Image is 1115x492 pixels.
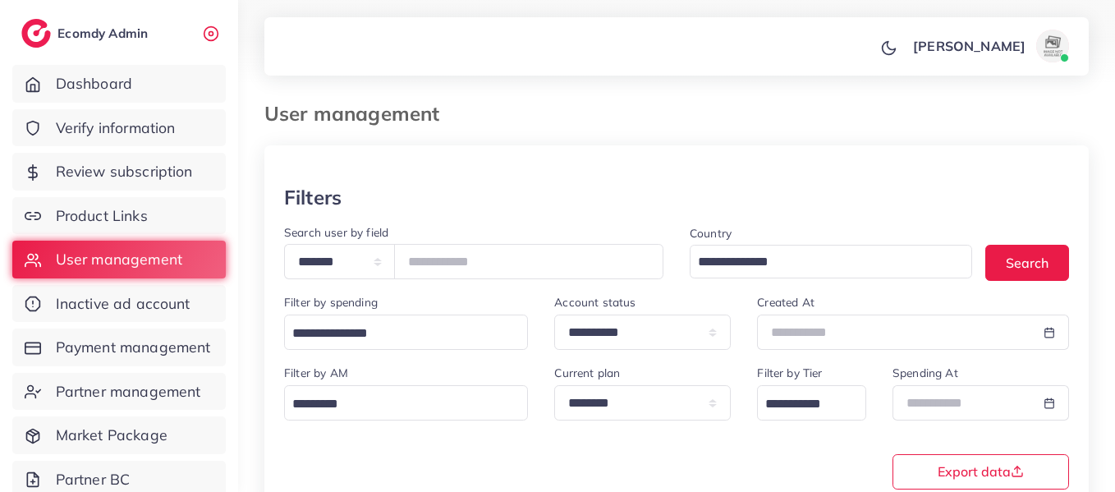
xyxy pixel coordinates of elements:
[21,19,51,48] img: logo
[554,294,636,310] label: Account status
[1036,30,1069,62] img: avatar
[904,30,1076,62] a: [PERSON_NAME]avatar
[21,19,152,48] a: logoEcomdy Admin
[985,245,1069,280] button: Search
[892,454,1069,490] button: Export data
[56,469,131,490] span: Partner BC
[284,385,528,421] div: Search for option
[12,197,226,235] a: Product Links
[692,250,951,275] input: Search for option
[12,373,226,411] a: Partner management
[690,245,972,278] div: Search for option
[284,365,348,381] label: Filter by AM
[56,161,193,182] span: Review subscription
[56,117,176,139] span: Verify information
[690,225,732,241] label: Country
[913,36,1026,56] p: [PERSON_NAME]
[12,416,226,454] a: Market Package
[56,337,211,358] span: Payment management
[284,224,388,241] label: Search user by field
[56,73,132,94] span: Dashboard
[56,249,182,270] span: User management
[757,385,866,421] div: Search for option
[12,241,226,278] a: User management
[284,186,342,209] h3: Filters
[892,365,958,381] label: Spending At
[57,25,152,41] h2: Ecomdy Admin
[12,153,226,191] a: Review subscription
[56,293,190,315] span: Inactive ad account
[554,365,620,381] label: Current plan
[12,329,226,366] a: Payment management
[284,315,528,350] div: Search for option
[12,65,226,103] a: Dashboard
[56,205,148,227] span: Product Links
[56,425,167,446] span: Market Package
[284,294,378,310] label: Filter by spending
[759,392,845,417] input: Search for option
[287,321,507,347] input: Search for option
[757,365,822,381] label: Filter by Tier
[12,109,226,147] a: Verify information
[757,294,814,310] label: Created At
[56,381,201,402] span: Partner management
[938,465,1024,478] span: Export data
[264,102,452,126] h3: User management
[12,285,226,323] a: Inactive ad account
[287,392,507,417] input: Search for option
